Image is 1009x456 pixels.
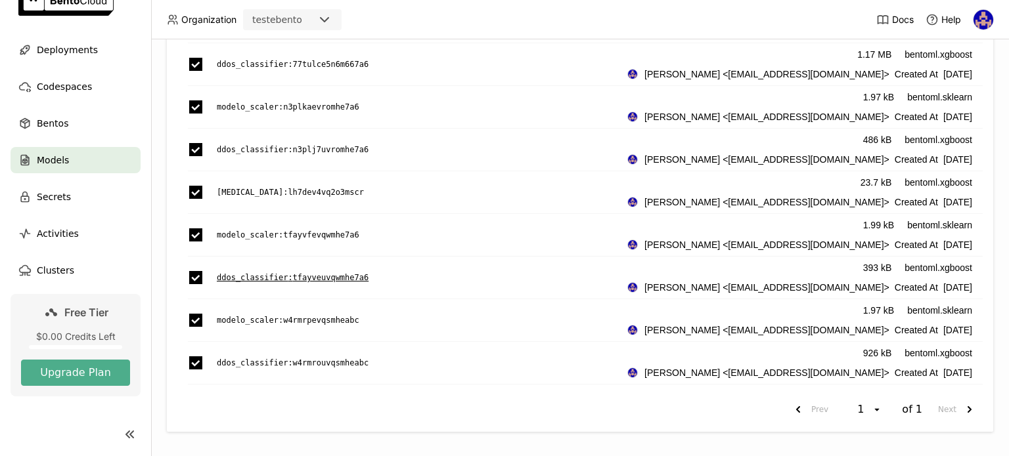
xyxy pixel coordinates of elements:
[217,228,359,241] p: modelo_scaler : tfayvfevqwmhe7a6
[943,195,972,209] span: [DATE]
[217,143,369,156] p: ddos_classifier : n3plj7uvromhe7a6
[941,14,961,26] span: Help
[644,238,889,252] span: [PERSON_NAME] <[EMAIL_ADDRESS][DOMAIN_NAME]>
[37,152,69,168] span: Models
[905,47,972,62] div: bentoml.xgboost
[627,152,972,167] div: Created At
[37,42,98,58] span: Deployments
[177,342,983,384] li: List item
[628,325,637,335] img: sidney santos
[303,14,305,27] input: Selected testebento.
[907,303,972,318] div: bentoml.sklearn
[217,143,627,156] a: ddos_classifier:n3plj7uvromhe7a6
[863,260,892,275] div: 393 kB
[907,90,972,104] div: bentoml.sklearn
[37,262,74,278] span: Clusters
[627,280,972,295] div: Created At
[943,110,972,124] span: [DATE]
[177,214,983,257] li: List item
[905,260,972,275] div: bentoml.xgboost
[11,73,141,100] a: Codespaces
[37,115,68,131] span: Bentos
[628,240,637,249] img: sidney santos
[863,303,894,318] div: 1.97 kB
[217,186,627,199] a: [MEDICAL_DATA]:lh7dev4vq2o3mscr
[853,403,872,416] div: 1
[177,257,983,299] div: List item
[11,110,141,136] a: Bentos
[907,218,972,232] div: bentoml.sklearn
[217,314,627,327] a: modelo_scaler:w4rmrpevqsmheabc
[943,67,972,81] span: [DATE]
[21,360,130,386] button: Upgrade Plan
[628,283,637,292] img: sidney santos
[644,152,889,167] span: [PERSON_NAME] <[EMAIL_ADDRESS][DOMAIN_NAME]>
[217,356,627,369] a: ddos_classifier:w4rmrouvqsmheabc
[11,37,141,63] a: Deployments
[627,365,972,380] div: Created At
[933,398,983,421] button: next page. current page 1 of 1
[905,346,972,360] div: bentoml.xgboost
[905,175,972,190] div: bentoml.xgboost
[627,195,972,209] div: Created At
[902,403,922,416] span: of 1
[217,58,627,71] a: ddos_classifier:77tulce5n6m667a6
[644,67,889,81] span: [PERSON_NAME] <[EMAIL_ADDRESS][DOMAIN_NAME]>
[177,129,983,171] li: List item
[217,356,369,369] p: ddos_classifier : w4rmrouvqsmheabc
[861,175,891,190] div: 23.7 kB
[628,368,637,377] img: sidney santos
[64,306,108,319] span: Free Tier
[627,238,972,252] div: Created At
[644,365,889,380] span: [PERSON_NAME] <[EMAIL_ADDRESS][DOMAIN_NAME]>
[37,189,71,205] span: Secrets
[37,79,92,94] span: Codespaces
[217,100,627,114] a: modelo_scaler:n3plkaevromhe7a6
[872,404,882,415] svg: open
[177,299,983,342] li: List item
[11,147,141,173] a: Models
[943,323,972,337] span: [DATE]
[177,86,983,129] div: List item
[11,294,141,396] a: Free Tier$0.00 Credits LeftUpgrade Plan
[628,70,637,79] img: sidney santos
[181,14,236,26] span: Organization
[863,90,894,104] div: 1.97 kB
[37,226,79,241] span: Activities
[252,13,302,26] div: testebento
[217,100,359,114] p: modelo_scaler : n3plkaevromhe7a6
[863,218,894,232] div: 1.99 kB
[217,186,364,199] p: [MEDICAL_DATA] : lh7dev4vq2o3mscr
[943,152,972,167] span: [DATE]
[21,331,130,342] div: $0.00 Credits Left
[11,184,141,210] a: Secrets
[217,228,627,241] a: modelo_scaler:tfayvfevqwmhe7a6
[11,220,141,247] a: Activities
[11,257,141,283] a: Clusters
[217,271,627,284] a: ddos_classifier:tfayveuvqwmhe7a6
[627,323,972,337] div: Created At
[863,133,892,147] div: 486 kB
[217,314,359,327] p: modelo_scaler : w4rmrpevqsmheabc
[628,155,637,164] img: sidney santos
[785,398,834,421] button: previous page. current page 1 of 1
[905,133,972,147] div: bentoml.xgboost
[863,346,892,360] div: 926 kB
[892,14,914,26] span: Docs
[177,171,983,214] li: List item
[943,238,972,252] span: [DATE]
[876,13,914,26] a: Docs
[943,365,972,380] span: [DATE]
[627,67,972,81] div: Created At
[628,112,637,121] img: sidney santos
[217,271,369,284] p: ddos_classifier : tfayveuvqwmhe7a6
[943,280,972,295] span: [DATE]
[974,10,993,30] img: sidney santos
[627,110,972,124] div: Created At
[926,13,961,26] div: Help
